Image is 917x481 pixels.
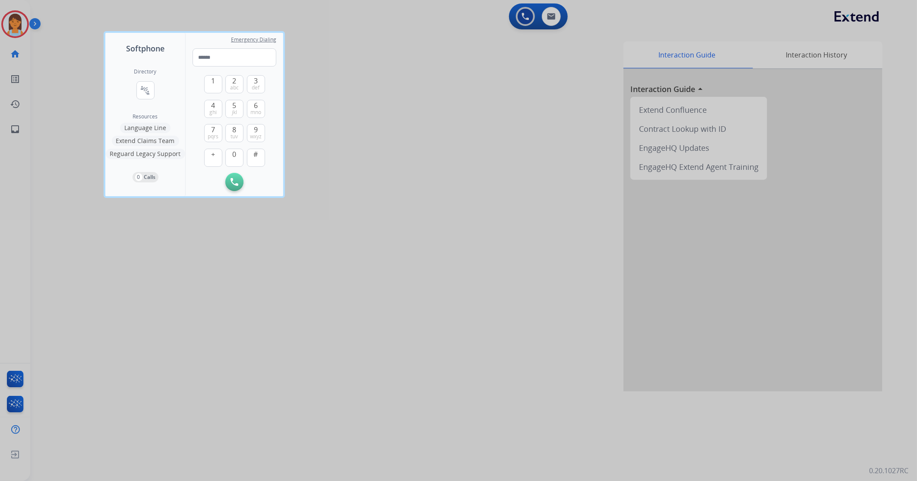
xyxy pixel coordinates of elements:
button: 2abc [225,75,243,93]
button: 3def [247,75,265,93]
p: 0 [135,173,142,181]
button: Language Line [120,123,171,133]
button: Extend Claims Team [112,136,179,146]
button: 1 [204,75,222,93]
span: # [254,149,258,159]
mat-icon: connect_without_contact [140,85,151,96]
span: 0 [233,149,237,159]
button: 5jkl [225,100,243,118]
span: 2 [233,76,237,86]
span: 5 [233,100,237,111]
button: # [247,149,265,167]
button: 0 [225,149,243,167]
button: Reguard Legacy Support [106,149,185,159]
button: 4ghi [204,100,222,118]
span: + [211,149,215,159]
span: 8 [233,124,237,135]
span: Resources [133,113,158,120]
button: 8tuv [225,124,243,142]
span: wxyz [250,133,262,140]
p: 0.20.1027RC [869,465,908,476]
span: abc [230,84,239,91]
span: Emergency Dialing [231,36,276,43]
span: 9 [254,124,258,135]
span: ghi [209,109,217,116]
span: 3 [254,76,258,86]
img: call-button [231,178,238,186]
button: 7pqrs [204,124,222,142]
span: 7 [211,124,215,135]
button: 0Calls [133,172,158,182]
span: Softphone [126,42,164,54]
span: mno [250,109,261,116]
span: pqrs [208,133,218,140]
span: 6 [254,100,258,111]
h2: Directory [134,68,157,75]
span: jkl [232,109,237,116]
button: + [204,149,222,167]
button: 6mno [247,100,265,118]
button: 9wxyz [247,124,265,142]
span: 4 [211,100,215,111]
p: Calls [144,173,156,181]
span: 1 [211,76,215,86]
span: tuv [231,133,238,140]
span: def [252,84,260,91]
